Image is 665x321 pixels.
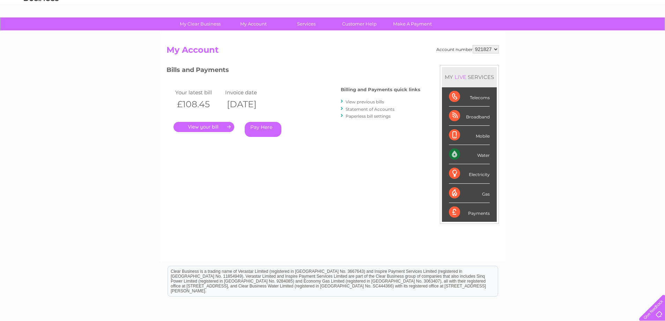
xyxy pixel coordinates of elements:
div: LIVE [453,74,468,80]
a: Water [542,30,555,35]
a: Blog [604,30,614,35]
a: My Account [224,17,282,30]
a: Paperless bill settings [346,114,391,119]
a: 0333 014 3131 [533,3,582,12]
a: Services [278,17,335,30]
a: View previous bills [346,99,384,104]
div: Water [449,145,490,164]
th: £108.45 [173,97,224,111]
a: Make A Payment [384,17,441,30]
a: . [173,122,234,132]
th: [DATE] [223,97,274,111]
div: Payments [449,203,490,222]
a: Contact [619,30,636,35]
div: Electricity [449,164,490,183]
h3: Bills and Payments [167,65,420,77]
a: Pay Here [245,122,281,137]
a: My Clear Business [171,17,229,30]
div: Telecoms [449,87,490,107]
a: Telecoms [579,30,600,35]
td: Your latest bill [173,88,224,97]
a: Statement of Accounts [346,107,394,112]
a: Log out [642,30,658,35]
a: Energy [560,30,575,35]
td: Invoice date [223,88,274,97]
div: Broadband [449,107,490,126]
div: MY SERVICES [442,67,497,87]
div: Account number [436,45,499,53]
h4: Billing and Payments quick links [341,87,420,92]
img: logo.png [23,18,59,39]
a: Customer Help [331,17,388,30]
div: Mobile [449,126,490,145]
div: Clear Business is a trading name of Verastar Limited (registered in [GEOGRAPHIC_DATA] No. 3667643... [168,4,498,34]
div: Gas [449,184,490,203]
h2: My Account [167,45,499,58]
